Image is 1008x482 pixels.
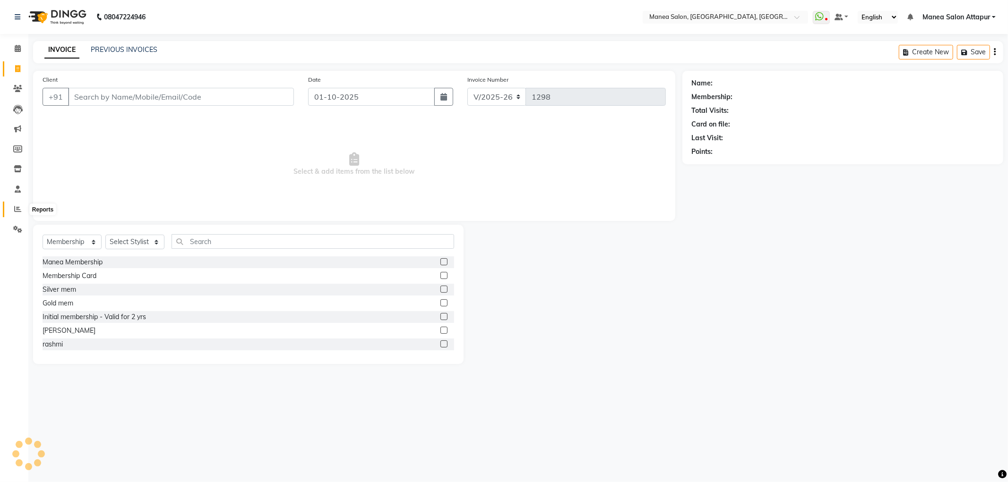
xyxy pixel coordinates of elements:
div: Membership: [692,92,733,102]
b: 08047224946 [104,4,146,30]
input: Search [172,234,454,249]
div: Name: [692,78,713,88]
img: logo [24,4,89,30]
div: Membership Card [43,271,96,281]
div: Last Visit: [692,133,724,143]
div: Card on file: [692,119,731,129]
div: Points: [692,147,713,157]
div: Gold mem [43,298,73,308]
div: Manea Membership [43,257,103,267]
span: Select & add items from the list below [43,117,666,211]
span: Manea Salon Attapur [922,12,990,22]
div: rashmi [43,339,63,349]
div: Total Visits: [692,106,729,116]
a: PREVIOUS INVOICES [91,45,157,54]
div: Silver mem [43,285,76,295]
div: Initial membership - Valid for 2 yrs [43,312,146,322]
div: Reports [30,204,56,215]
label: Invoice Number [467,76,508,84]
button: Create New [899,45,953,59]
label: Client [43,76,58,84]
button: +91 [43,88,69,106]
input: Search by Name/Mobile/Email/Code [68,88,294,106]
button: Save [957,45,990,59]
div: [PERSON_NAME] [43,326,95,336]
a: INVOICE [44,42,79,59]
label: Date [308,76,321,84]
